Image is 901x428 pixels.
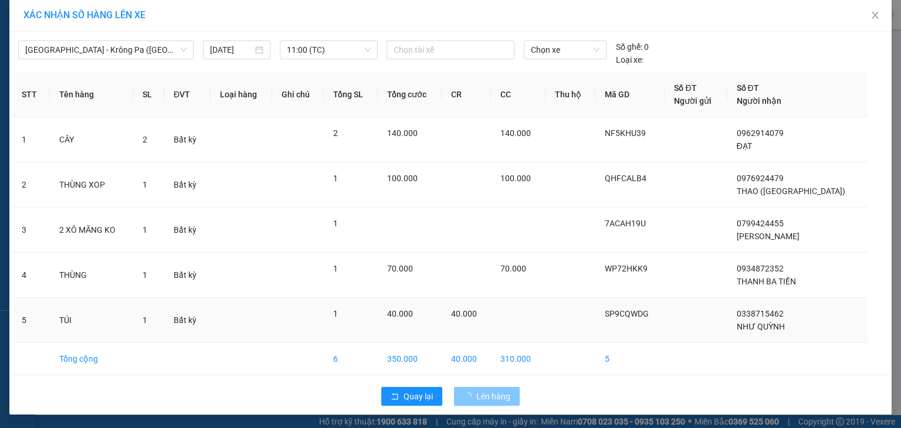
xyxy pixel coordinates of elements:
[12,298,50,343] td: 5
[391,392,399,402] span: rollback
[737,322,785,331] span: NHƯ QUỲNH
[143,180,147,189] span: 1
[737,277,796,286] span: THANH BA TIỀN
[164,117,210,162] td: Bất kỳ
[50,298,133,343] td: TÚI
[442,343,491,375] td: 40.000
[50,72,133,117] th: Tên hàng
[164,253,210,298] td: Bất kỳ
[50,117,133,162] td: CÂY
[50,162,133,208] td: THÙNG XOP
[737,83,759,93] span: Số ĐT
[605,219,646,228] span: 7ACAH19U
[287,41,371,59] span: 11:00 (TC)
[5,36,65,55] h2: DSGYSKTP
[30,8,79,26] b: Cô Hai
[50,208,133,253] td: 2 XÔ MĂNG KO
[23,9,145,21] span: XÁC NHẬN SỐ HÀNG LÊN XE
[595,72,665,117] th: Mã GD
[737,174,784,183] span: 0976924479
[164,72,210,117] th: ĐVT
[595,343,665,375] td: 5
[387,174,418,183] span: 100.000
[674,83,696,93] span: Số ĐT
[605,128,646,138] span: NF5KHU39
[12,117,50,162] td: 1
[12,208,50,253] td: 3
[737,232,800,241] span: [PERSON_NAME]
[870,11,880,20] span: close
[164,208,210,253] td: Bất kỳ
[378,72,442,117] th: Tổng cước
[387,128,418,138] span: 140.000
[737,309,784,318] span: 0338715462
[463,392,476,400] span: loading
[25,41,187,59] span: Sài Gòn - Krông Pa (Uar)
[531,41,599,59] span: Chọn xe
[546,72,595,117] th: Thu hộ
[210,43,253,56] input: 14/08/2025
[211,72,272,117] th: Loại hàng
[143,270,147,280] span: 1
[133,72,164,117] th: SL
[491,72,546,117] th: CC
[333,264,338,273] span: 1
[324,343,378,375] td: 6
[500,128,531,138] span: 140.000
[105,45,127,59] span: Gửi:
[605,264,648,273] span: WP72HKK9
[381,387,442,406] button: rollbackQuay lại
[164,298,210,343] td: Bất kỳ
[605,174,646,183] span: QHFCALB4
[333,174,338,183] span: 1
[272,72,324,117] th: Ghi chú
[105,64,229,78] span: [PERSON_NAME] HCM
[105,81,145,101] span: KIỆN
[476,390,510,403] span: Lên hàng
[500,174,531,183] span: 100.000
[12,162,50,208] td: 2
[737,219,784,228] span: 0799424455
[12,253,50,298] td: 4
[491,343,546,375] td: 310.000
[12,72,50,117] th: STT
[616,40,649,53] div: 0
[454,387,520,406] button: Lên hàng
[404,390,433,403] span: Quay lại
[737,128,784,138] span: 0962914079
[324,72,378,117] th: Tổng SL
[737,141,752,151] span: ĐẠT
[378,343,442,375] td: 350.000
[164,162,210,208] td: Bất kỳ
[387,264,413,273] span: 70.000
[50,343,133,375] td: Tổng cộng
[605,309,649,318] span: SP9CQWDG
[451,309,477,318] span: 40.000
[333,128,338,138] span: 2
[674,96,712,106] span: Người gửi
[143,135,147,144] span: 2
[50,253,133,298] td: THÙNG
[616,40,642,53] span: Số ghế:
[143,225,147,235] span: 1
[105,32,148,40] span: [DATE] 11:25
[333,309,338,318] span: 1
[616,53,643,66] span: Loại xe:
[737,186,845,196] span: THAO ([GEOGRAPHIC_DATA])
[143,315,147,325] span: 1
[333,219,338,228] span: 1
[737,264,784,273] span: 0934872352
[442,72,491,117] th: CR
[737,96,781,106] span: Người nhận
[387,309,413,318] span: 40.000
[500,264,526,273] span: 70.000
